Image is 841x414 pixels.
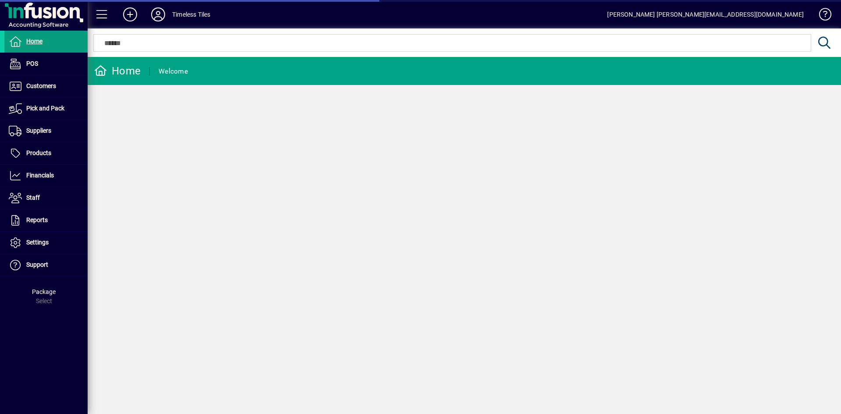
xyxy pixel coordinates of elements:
[4,165,88,187] a: Financials
[26,60,38,67] span: POS
[26,127,51,134] span: Suppliers
[94,64,141,78] div: Home
[4,142,88,164] a: Products
[4,98,88,120] a: Pick and Pack
[144,7,172,22] button: Profile
[116,7,144,22] button: Add
[4,75,88,97] a: Customers
[4,254,88,276] a: Support
[607,7,804,21] div: [PERSON_NAME] [PERSON_NAME][EMAIL_ADDRESS][DOMAIN_NAME]
[4,53,88,75] a: POS
[26,194,40,201] span: Staff
[26,172,54,179] span: Financials
[32,288,56,295] span: Package
[4,187,88,209] a: Staff
[4,232,88,254] a: Settings
[26,82,56,89] span: Customers
[172,7,210,21] div: Timeless Tiles
[4,209,88,231] a: Reports
[813,2,830,30] a: Knowledge Base
[26,38,42,45] span: Home
[26,239,49,246] span: Settings
[26,105,64,112] span: Pick and Pack
[4,120,88,142] a: Suppliers
[26,216,48,223] span: Reports
[26,149,51,156] span: Products
[159,64,188,78] div: Welcome
[26,261,48,268] span: Support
